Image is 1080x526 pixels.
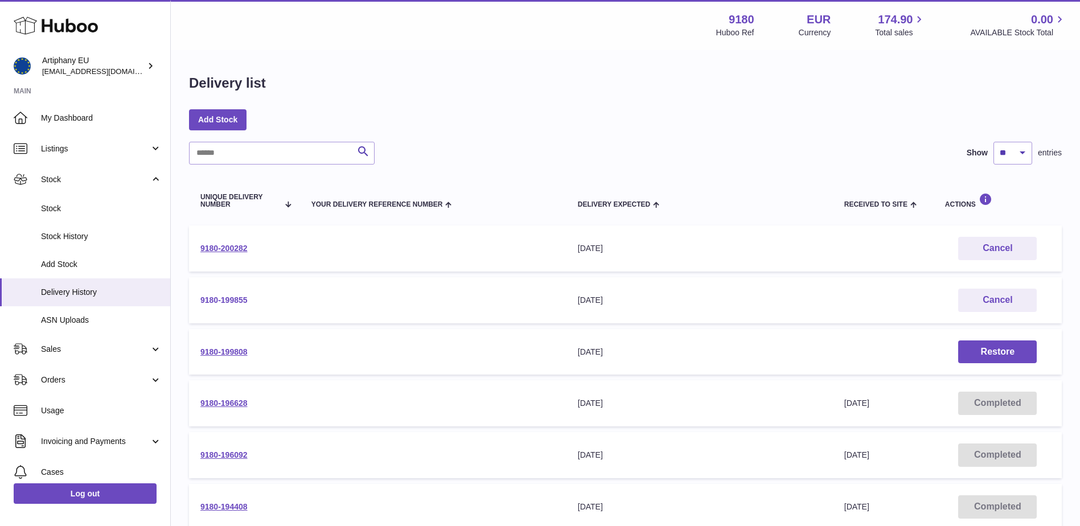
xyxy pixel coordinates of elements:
span: Add Stock [41,259,162,270]
span: entries [1038,147,1062,158]
span: Sales [41,344,150,355]
div: [DATE] [578,243,822,254]
a: 9180-199855 [200,295,248,305]
span: My Dashboard [41,113,162,124]
span: Cases [41,467,162,478]
a: 9180-196092 [200,450,248,459]
span: Usage [41,405,162,416]
span: [DATE] [844,450,869,459]
span: Total sales [875,27,926,38]
span: Unique Delivery Number [200,194,278,208]
button: Cancel [958,237,1037,260]
button: Restore [958,340,1037,364]
div: Artiphany EU [42,55,145,77]
a: 174.90 Total sales [875,12,926,38]
img: internalAdmin-9180@internal.huboo.com [14,57,31,75]
span: Stock [41,174,150,185]
div: [DATE] [578,295,822,306]
span: 0.00 [1031,12,1053,27]
span: Stock [41,203,162,214]
span: ASN Uploads [41,315,162,326]
span: 174.90 [878,12,913,27]
span: [DATE] [844,398,869,408]
a: 9180-199808 [200,347,248,356]
span: Invoicing and Payments [41,436,150,447]
button: Cancel [958,289,1037,312]
span: [DATE] [844,502,869,511]
div: Currency [799,27,831,38]
a: Add Stock [189,109,247,130]
a: 0.00 AVAILABLE Stock Total [970,12,1066,38]
span: AVAILABLE Stock Total [970,27,1066,38]
strong: EUR [807,12,831,27]
span: Delivery Expected [578,201,650,208]
span: Listings [41,143,150,154]
h1: Delivery list [189,74,266,92]
div: Huboo Ref [716,27,754,38]
div: [DATE] [578,450,822,461]
div: [DATE] [578,502,822,512]
span: [EMAIL_ADDRESS][DOMAIN_NAME] [42,67,167,76]
strong: 9180 [729,12,754,27]
span: Your Delivery Reference Number [311,201,443,208]
label: Show [967,147,988,158]
a: 9180-194408 [200,502,248,511]
span: Orders [41,375,150,385]
span: Received to Site [844,201,907,208]
div: [DATE] [578,398,822,409]
span: Stock History [41,231,162,242]
div: Actions [945,193,1050,208]
a: 9180-200282 [200,244,248,253]
span: Delivery History [41,287,162,298]
a: Log out [14,483,157,504]
div: [DATE] [578,347,822,357]
a: 9180-196628 [200,398,248,408]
